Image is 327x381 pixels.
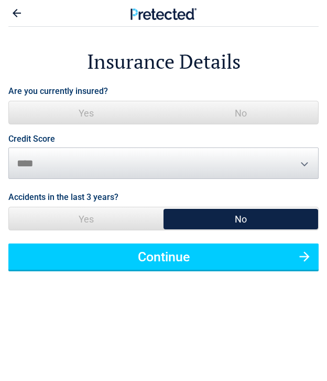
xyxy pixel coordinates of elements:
[130,8,197,20] img: Main Logo
[163,207,318,231] span: No
[8,190,118,204] label: Accidents in the last 3 years?
[8,244,319,270] button: Continue
[163,101,318,125] span: No
[8,135,55,143] label: Credit Score
[8,48,319,75] h2: Insurance Details
[9,207,163,231] span: Yes
[8,84,108,98] label: Are you currently insured?
[9,101,163,125] span: Yes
